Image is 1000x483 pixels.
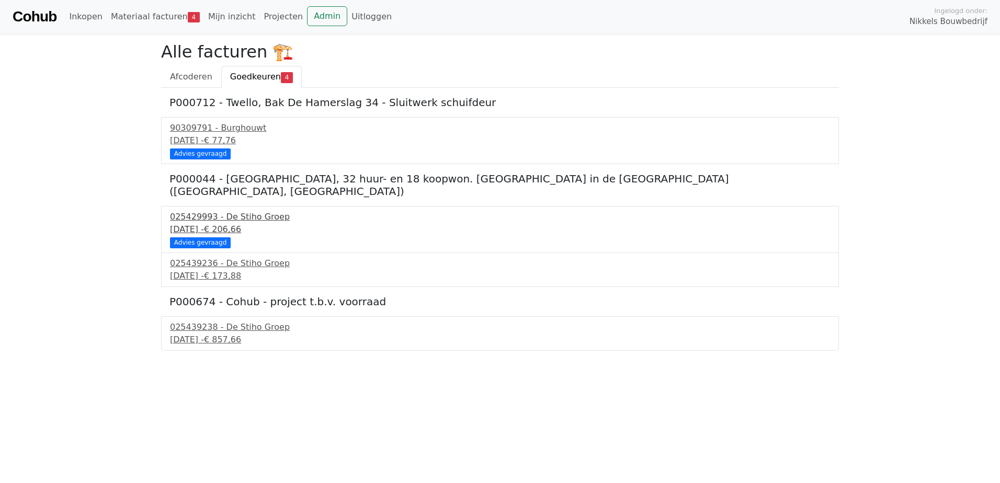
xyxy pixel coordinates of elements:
a: Uitloggen [347,6,396,27]
span: Afcoderen [170,72,212,82]
a: Cohub [13,4,56,29]
div: Advies gevraagd [170,237,231,248]
h5: P000712 - Twello, Bak De Hamerslag 34 - Sluitwerk schuifdeur [169,96,831,109]
a: Admin [307,6,347,26]
span: Goedkeuren [230,72,281,82]
div: 025439238 - De Stiho Groep [170,321,830,333]
h2: Alle facturen 🏗️ [161,42,839,62]
div: [DATE] - [170,270,830,282]
div: [DATE] - [170,134,830,147]
span: 4 [188,12,200,22]
a: Goedkeuren4 [221,66,302,88]
span: 4 [281,72,293,83]
div: Advies gevraagd [170,148,231,159]
h5: P000674 - Cohub - project t.b.v. voorraad [169,295,831,308]
span: € 857,66 [204,335,241,344]
span: € 173,88 [204,271,241,281]
a: 025439238 - De Stiho Groep[DATE] -€ 857,66 [170,321,830,346]
a: 90309791 - Burghouwt[DATE] -€ 77,76 Advies gevraagd [170,122,830,158]
span: Ingelogd onder: [934,6,987,16]
a: Materiaal facturen4 [107,6,204,27]
span: € 206,66 [204,224,241,234]
div: 025429993 - De Stiho Groep [170,211,830,223]
a: Afcoderen [161,66,221,88]
a: 025429993 - De Stiho Groep[DATE] -€ 206,66 Advies gevraagd [170,211,830,247]
div: 90309791 - Burghouwt [170,122,830,134]
div: [DATE] - [170,333,830,346]
a: Inkopen [65,6,106,27]
span: Nikkels Bouwbedrijf [910,16,987,28]
div: [DATE] - [170,223,830,236]
a: Projecten [259,6,307,27]
div: 025439236 - De Stiho Groep [170,257,830,270]
h5: P000044 - [GEOGRAPHIC_DATA], 32 huur- en 18 koopwon. [GEOGRAPHIC_DATA] in de [GEOGRAPHIC_DATA] ([... [169,172,831,198]
a: Mijn inzicht [204,6,260,27]
span: € 77,76 [204,135,236,145]
a: 025439236 - De Stiho Groep[DATE] -€ 173,88 [170,257,830,282]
